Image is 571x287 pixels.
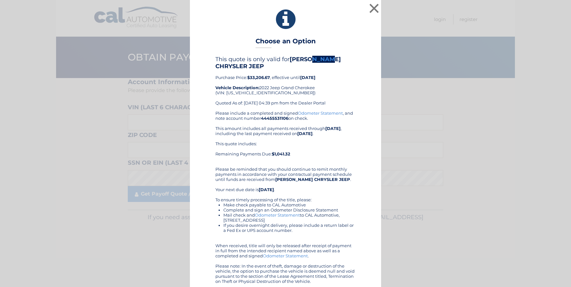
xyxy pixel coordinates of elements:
li: If you desire overnight delivery, please include a return label or a Fed Ex or UPS account number. [223,223,356,233]
a: Odometer Statement [298,111,343,116]
li: Make check payable to CAL Automotive [223,202,356,207]
h3: Choose an Option [256,37,316,48]
strong: Vehicle Description: [215,85,259,90]
a: Odometer Statement [263,253,308,258]
li: Mail check and to CAL Automotive, [STREET_ADDRESS] [223,212,356,223]
div: Please include a completed and signed , and note account number on check. This amount includes al... [215,111,356,284]
b: [DATE] [325,126,341,131]
li: Complete and sign an Odometer Disclosure Statement [223,207,356,212]
h4: This quote is only valid for [215,56,356,70]
a: Odometer Statement [255,212,300,218]
b: [PERSON_NAME] CHRYSLER JEEP [215,56,341,70]
div: This quote includes: Remaining Payments Due: [215,141,356,161]
button: × [368,2,380,15]
b: [DATE] [297,131,313,136]
div: Purchase Price: , effective until 2022 Jeep Grand Cherokee (VIN: [US_VEHICLE_IDENTIFICATION_NUMBE... [215,56,356,111]
b: $33,206.67 [247,75,270,80]
b: [PERSON_NAME] CHRYSLER JEEP [275,177,350,182]
b: [DATE] [300,75,315,80]
b: 44455531106 [261,116,288,121]
b: $1,041.32 [272,151,290,156]
b: [DATE] [259,187,274,192]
